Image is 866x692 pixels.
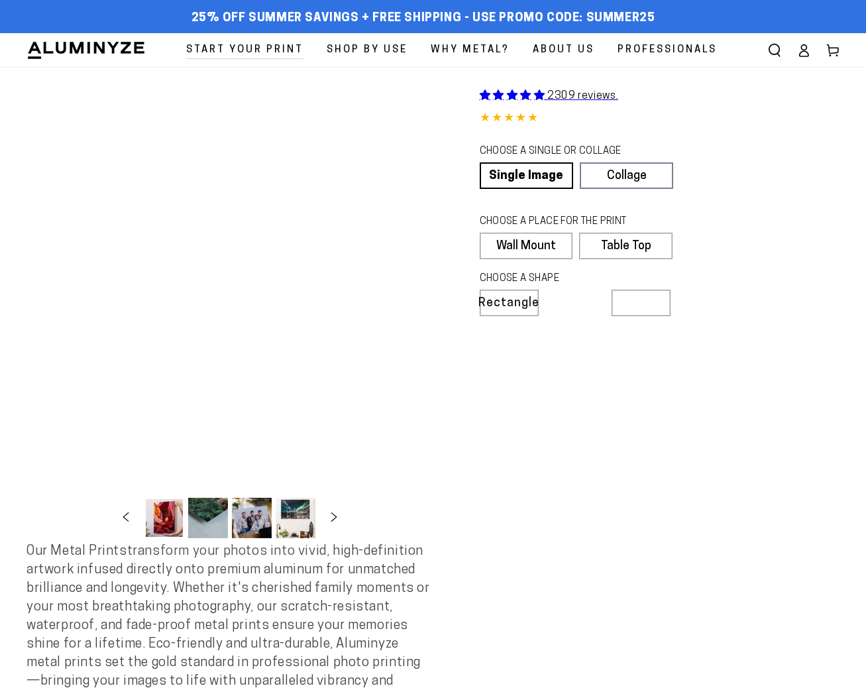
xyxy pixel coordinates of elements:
span: Professionals [618,41,717,59]
a: 2309 reviews. [480,91,618,101]
span: Rectangle [478,298,539,310]
label: Wall Mount [480,233,573,259]
button: Load image 4 in gallery view [276,498,315,538]
a: Shop By Use [317,33,417,67]
a: Start Your Print [176,33,313,67]
button: Load image 3 in gallery view [232,498,272,538]
legend: CHOOSE A SHAPE [480,272,594,286]
div: 4.85 out of 5.0 stars [480,109,840,129]
a: Collage [580,162,673,189]
legend: CHOOSE A PLACE FOR THE PRINT [480,215,661,229]
img: Aluminyze [27,40,146,60]
media-gallery: Gallery Viewer [27,67,433,542]
span: Why Metal? [431,41,510,59]
span: Shop By Use [327,41,407,59]
a: About Us [523,33,604,67]
button: Slide right [319,503,349,532]
legend: CHOOSE A SINGLE OR COLLAGE [480,144,661,159]
button: Load image 2 in gallery view [188,498,228,538]
a: Professionals [608,33,727,67]
a: Why Metal? [421,33,519,67]
button: Slide left [111,503,140,532]
span: 2309 reviews. [547,91,618,101]
span: About Us [533,41,594,59]
span: 25% off Summer Savings + Free Shipping - Use Promo Code: SUMMER25 [191,11,655,26]
a: Single Image [480,162,573,189]
span: Start Your Print [186,41,303,59]
summary: Search our site [760,36,789,65]
button: Load image 1 in gallery view [144,498,184,538]
label: Table Top [579,233,673,259]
